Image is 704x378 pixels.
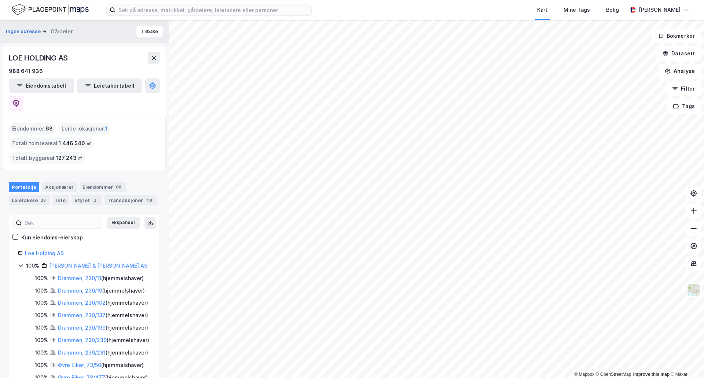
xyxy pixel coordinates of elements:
div: 118 [144,197,154,204]
div: Kun eiendoms-eierskap [21,233,83,242]
div: ( hjemmelshaver ) [58,348,148,357]
div: 100% [35,298,48,307]
div: ( hjemmelshaver ) [58,336,149,345]
a: Mapbox [574,372,594,377]
button: Datasett [656,46,701,61]
a: Drammen, 230/231 [58,349,106,356]
div: Aksjonærer [42,182,77,192]
iframe: Chat Widget [667,343,704,378]
div: ( hjemmelshaver ) [58,274,144,283]
div: Kart [537,5,547,14]
div: 100% [35,311,48,320]
a: [PERSON_NAME] & [PERSON_NAME] AS [49,263,147,269]
div: 100% [35,348,48,357]
div: Gårdeier [51,27,73,36]
input: Søk på adresse, matrikkel, gårdeiere, leietakere eller personer [115,4,311,15]
a: Drammen, 230/102 [58,300,106,306]
div: 100% [26,261,39,270]
input: Søk [22,217,102,228]
button: Bokmerker [652,29,701,43]
div: 100% [35,323,48,332]
img: logo.f888ab2527a4732fd821a326f86c7f29.svg [12,3,89,16]
button: Eiendomstabell [9,78,74,93]
div: 38 [39,197,47,204]
button: Ingen adresse [6,28,42,35]
a: Loe Holding AS [25,250,64,256]
span: 68 [45,124,53,133]
a: Drammen, 230/199 [58,324,106,331]
button: Ekspander [107,217,140,229]
span: 1 [105,124,108,133]
div: Bolig [606,5,619,14]
button: Tilbake [136,26,163,37]
div: LOE HOLDING AS [9,52,69,64]
div: ( hjemmelshaver ) [58,311,148,320]
span: 127 243 ㎡ [56,154,83,162]
div: Leide lokasjoner : [59,123,111,135]
div: [PERSON_NAME] [639,5,681,14]
button: Analyse [659,64,701,78]
div: Totalt byggareal : [9,152,86,164]
a: OpenStreetMap [596,372,631,377]
div: Styret [71,195,102,205]
button: Filter [666,81,701,96]
div: 100% [35,336,48,345]
button: Leietakertabell [77,78,142,93]
div: ( hjemmelshaver ) [58,298,148,307]
div: 68 [114,183,123,191]
a: Improve this map [633,372,670,377]
div: 100% [35,361,48,370]
div: ( hjemmelshaver ) [58,323,148,332]
img: Z [687,283,701,297]
div: ( hjemmelshaver ) [58,286,145,295]
div: 100% [35,286,48,295]
div: Info [53,195,69,205]
div: Eiendommer : [9,123,56,135]
div: Portefølje [9,182,39,192]
div: Kontrollprogram for chat [667,343,704,378]
div: 988 641 936 [9,67,43,76]
div: Leietakere [9,195,50,205]
div: 3 [91,197,99,204]
div: Mine Tags [564,5,590,14]
a: Drammen, 230/19 [58,287,102,294]
div: Eiendommer [80,182,126,192]
a: Drammen, 230/137 [58,312,106,318]
div: ( hjemmelshaver ) [58,361,144,370]
span: 1 446 540 ㎡ [59,139,91,148]
a: Drammen, 230/230 [58,337,107,343]
a: Øvre Eiker, 73/50 [58,362,101,368]
div: 100% [35,274,48,283]
button: Tags [667,99,701,114]
a: Drammen, 230/11 [58,275,101,281]
div: Totalt tomteareal : [9,137,94,149]
div: Transaksjoner [104,195,157,205]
